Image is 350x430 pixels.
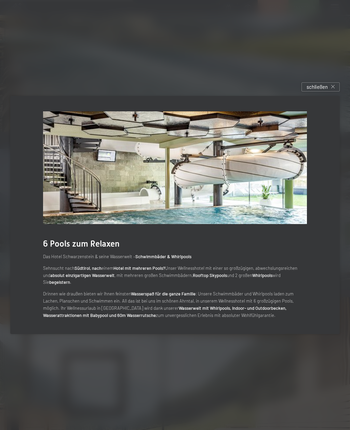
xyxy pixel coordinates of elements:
[50,273,115,278] strong: absolut einzigartigen Wasserwelt
[252,273,272,278] strong: Whirlpools
[131,291,196,296] strong: Wasserspaß für die ganze Familie
[43,239,120,249] span: 6 Pools zum Relaxen
[43,253,307,260] p: Das Hotel Schwarzenstein & seine Wasserwelt –
[75,265,102,271] strong: Südtirol, nach
[43,290,307,319] p: Drinnen wie draußen bieten wir Ihnen feinsten : Unsere Schwimmbäder und Whirlpools laden zum Lach...
[43,111,307,224] img: Urlaub - Schwimmbad - Sprudelbänke - Babybecken uvw.
[43,265,307,286] p: Sehnsucht nach einem Unser Wellnesshotel mit einer so großzügigen, abwechslungsreichen und , mit ...
[113,265,165,271] strong: Hotel mit mehreren Pools?
[193,273,227,278] strong: Rooftop Skypools
[135,254,191,259] strong: Schwimmbäder & Whirlpools
[49,279,70,285] strong: begeistern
